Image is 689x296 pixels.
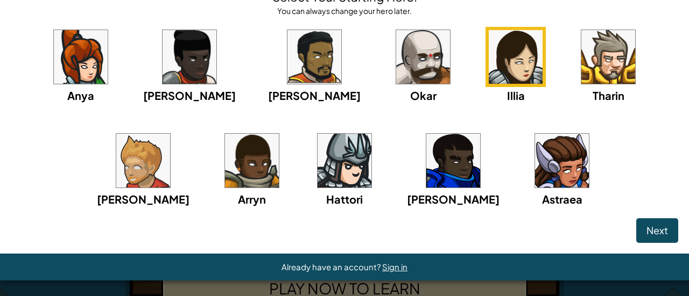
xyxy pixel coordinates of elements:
span: Arryn [238,192,266,206]
span: Hattori [326,192,363,206]
img: portrait.png [396,30,450,84]
span: Tharin [593,89,624,102]
img: portrait.png [318,134,371,187]
span: [PERSON_NAME] [268,89,361,102]
img: portrait.png [581,30,635,84]
span: [PERSON_NAME] [97,192,189,206]
span: Illia [507,89,525,102]
img: portrait.png [116,134,170,187]
button: Next [636,218,678,243]
span: [PERSON_NAME] [407,192,500,206]
img: portrait.png [489,30,543,84]
img: portrait.png [426,134,480,187]
span: Next [646,224,668,236]
span: Astraea [542,192,582,206]
img: portrait.png [287,30,341,84]
a: Sign in [382,262,407,272]
img: portrait.png [225,134,279,187]
span: Anya [67,89,94,102]
span: Already have an account? [282,262,382,272]
img: portrait.png [163,30,216,84]
img: portrait.png [54,30,108,84]
span: [PERSON_NAME] [143,89,236,102]
span: Okar [410,89,437,102]
div: You can always change your hero later. [272,5,417,16]
img: portrait.png [535,134,589,187]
